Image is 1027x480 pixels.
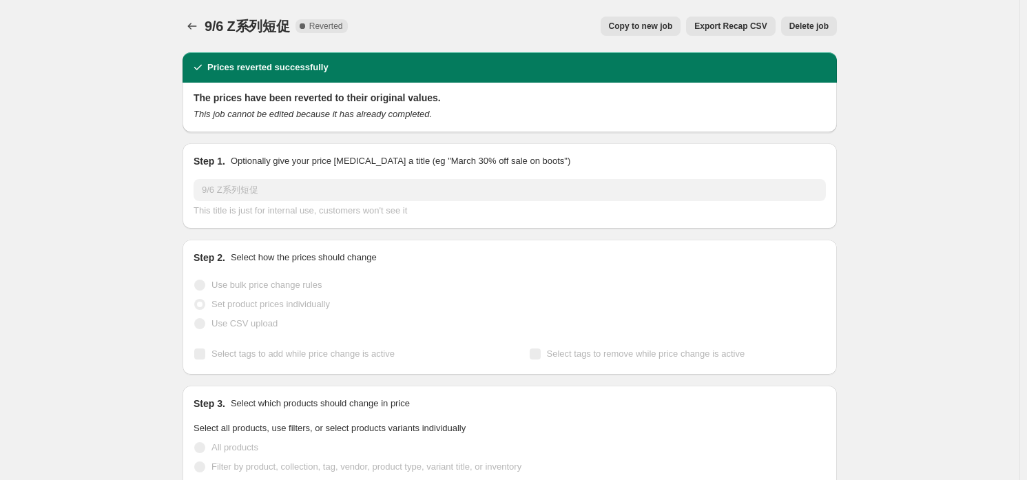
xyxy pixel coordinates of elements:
span: Use bulk price change rules [211,280,322,290]
span: Filter by product, collection, tag, vendor, product type, variant title, or inventory [211,461,521,472]
span: 9/6 Z系列短促 [205,19,290,34]
h2: Prices reverted successfully [207,61,329,74]
span: Set product prices individually [211,299,330,309]
p: Select which products should change in price [231,397,410,410]
h2: Step 1. [194,154,225,168]
span: All products [211,442,258,452]
h2: Step 2. [194,251,225,264]
span: Select tags to add while price change is active [211,348,395,359]
span: Reverted [309,21,343,32]
h2: Step 3. [194,397,225,410]
span: Select tags to remove while price change is active [547,348,745,359]
span: Use CSV upload [211,318,278,328]
p: Optionally give your price [MEDICAL_DATA] a title (eg "March 30% off sale on boots") [231,154,570,168]
span: This title is just for internal use, customers won't see it [194,205,407,216]
button: Price change jobs [183,17,202,36]
i: This job cannot be edited because it has already completed. [194,109,432,119]
span: Delete job [789,21,829,32]
p: Select how the prices should change [231,251,377,264]
button: Export Recap CSV [686,17,775,36]
input: 30% off holiday sale [194,179,826,201]
h2: The prices have been reverted to their original values. [194,91,826,105]
span: Export Recap CSV [694,21,767,32]
span: Copy to new job [609,21,673,32]
button: Copy to new job [601,17,681,36]
span: Select all products, use filters, or select products variants individually [194,423,466,433]
button: Delete job [781,17,837,36]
